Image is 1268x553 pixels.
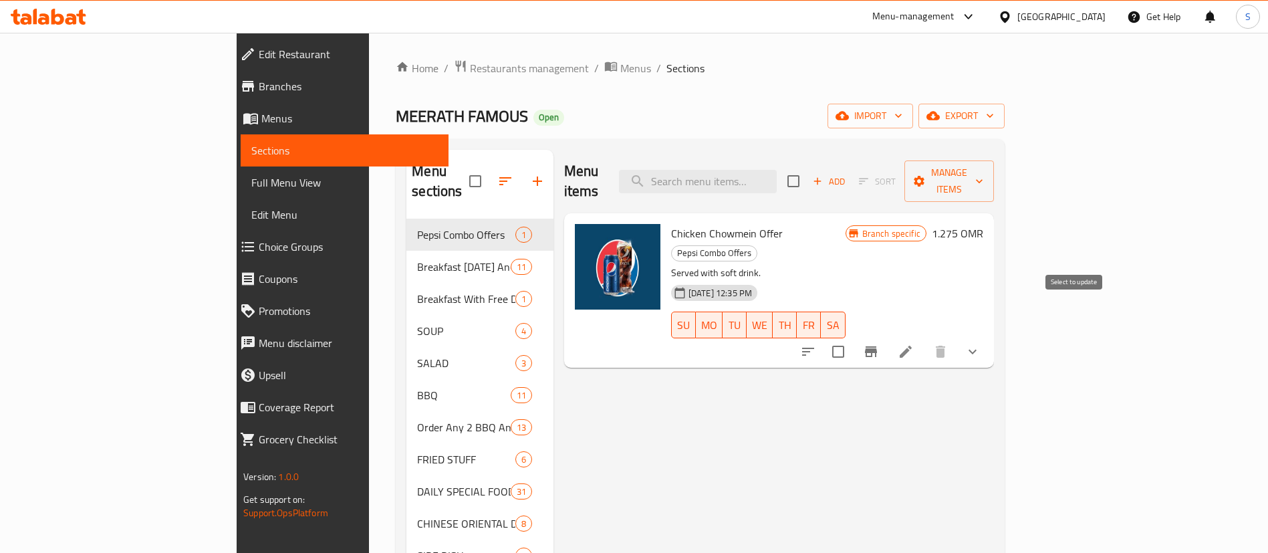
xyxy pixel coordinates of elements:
[511,261,531,273] span: 11
[243,468,276,485] span: Version:
[516,229,531,241] span: 1
[229,231,449,263] a: Choice Groups
[259,46,438,62] span: Edit Restaurant
[619,170,777,193] input: search
[259,367,438,383] span: Upsell
[470,60,589,76] span: Restaurants management
[516,325,531,338] span: 4
[672,245,757,261] span: Pepsi Combo Offers
[515,291,532,307] div: items
[515,227,532,243] div: items
[696,312,723,338] button: MO
[251,175,438,191] span: Full Menu View
[406,283,553,315] div: Breakfast With Free Drink1
[904,160,994,202] button: Manage items
[918,104,1005,128] button: export
[406,219,553,251] div: Pepsi Combo Offers1
[454,60,589,77] a: Restaurants management
[728,316,741,335] span: TU
[855,336,887,368] button: Branch-specific-item
[929,108,994,124] span: export
[406,443,553,475] div: FRIED STUFF6
[898,344,914,360] a: Edit menu item
[872,9,955,25] div: Menu-management
[417,323,515,339] div: SOUP
[461,167,489,195] span: Select all sections
[957,336,989,368] button: show more
[243,504,328,522] a: Support.OpsPlatform
[1017,9,1106,24] div: [GEOGRAPHIC_DATA]
[915,164,983,198] span: Manage items
[417,419,510,435] div: Order Any 2 BBQ And Get 1 For Free
[516,357,531,370] span: 3
[251,142,438,158] span: Sections
[243,491,305,508] span: Get support on:
[807,171,850,192] span: Add item
[229,295,449,327] a: Promotions
[807,171,850,192] button: Add
[406,315,553,347] div: SOUP4
[723,312,747,338] button: TU
[241,134,449,167] a: Sections
[516,293,531,306] span: 1
[924,336,957,368] button: delete
[229,38,449,70] a: Edit Restaurant
[778,316,791,335] span: TH
[417,259,510,275] div: Breakfast Friday And Saturday
[511,259,532,275] div: items
[564,161,603,201] h2: Menu items
[1245,9,1251,24] span: S
[278,468,299,485] span: 1.0.0
[406,347,553,379] div: SALAD3
[511,387,532,403] div: items
[838,108,902,124] span: import
[511,421,531,434] span: 13
[396,60,1005,77] nav: breadcrumb
[932,224,983,243] h6: 1.275 OMR
[656,60,661,76] li: /
[515,355,532,371] div: items
[797,312,821,338] button: FR
[229,391,449,423] a: Coverage Report
[515,451,532,467] div: items
[792,336,824,368] button: sort-choices
[259,335,438,351] span: Menu disclaimer
[811,174,847,189] span: Add
[575,224,660,310] img: Chicken Chowmein Offer
[826,316,840,335] span: SA
[259,399,438,415] span: Coverage Report
[417,387,510,403] span: BBQ
[521,165,553,197] button: Add section
[229,70,449,102] a: Branches
[417,259,510,275] span: Breakfast [DATE] And [DATE]
[406,379,553,411] div: BBQ11
[417,227,515,243] span: Pepsi Combo Offers
[251,207,438,223] span: Edit Menu
[821,312,845,338] button: SA
[594,60,599,76] li: /
[406,475,553,508] div: DAILY SPECIAL FOOD31
[516,518,531,530] span: 8
[511,419,532,435] div: items
[604,60,651,77] a: Menus
[241,199,449,231] a: Edit Menu
[857,227,926,240] span: Branch specific
[671,223,783,243] span: Chicken Chowmein Offer
[229,263,449,295] a: Coupons
[241,167,449,199] a: Full Menu View
[489,165,521,197] span: Sort sections
[515,516,532,532] div: items
[802,316,815,335] span: FR
[752,316,767,335] span: WE
[229,359,449,391] a: Upsell
[259,239,438,255] span: Choice Groups
[229,102,449,134] a: Menus
[677,316,690,335] span: SU
[671,265,846,282] p: Served with soft drink.
[671,312,696,338] button: SU
[259,431,438,447] span: Grocery Checklist
[515,323,532,339] div: items
[417,291,515,307] span: Breakfast With Free Drink
[965,344,981,360] svg: Show Choices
